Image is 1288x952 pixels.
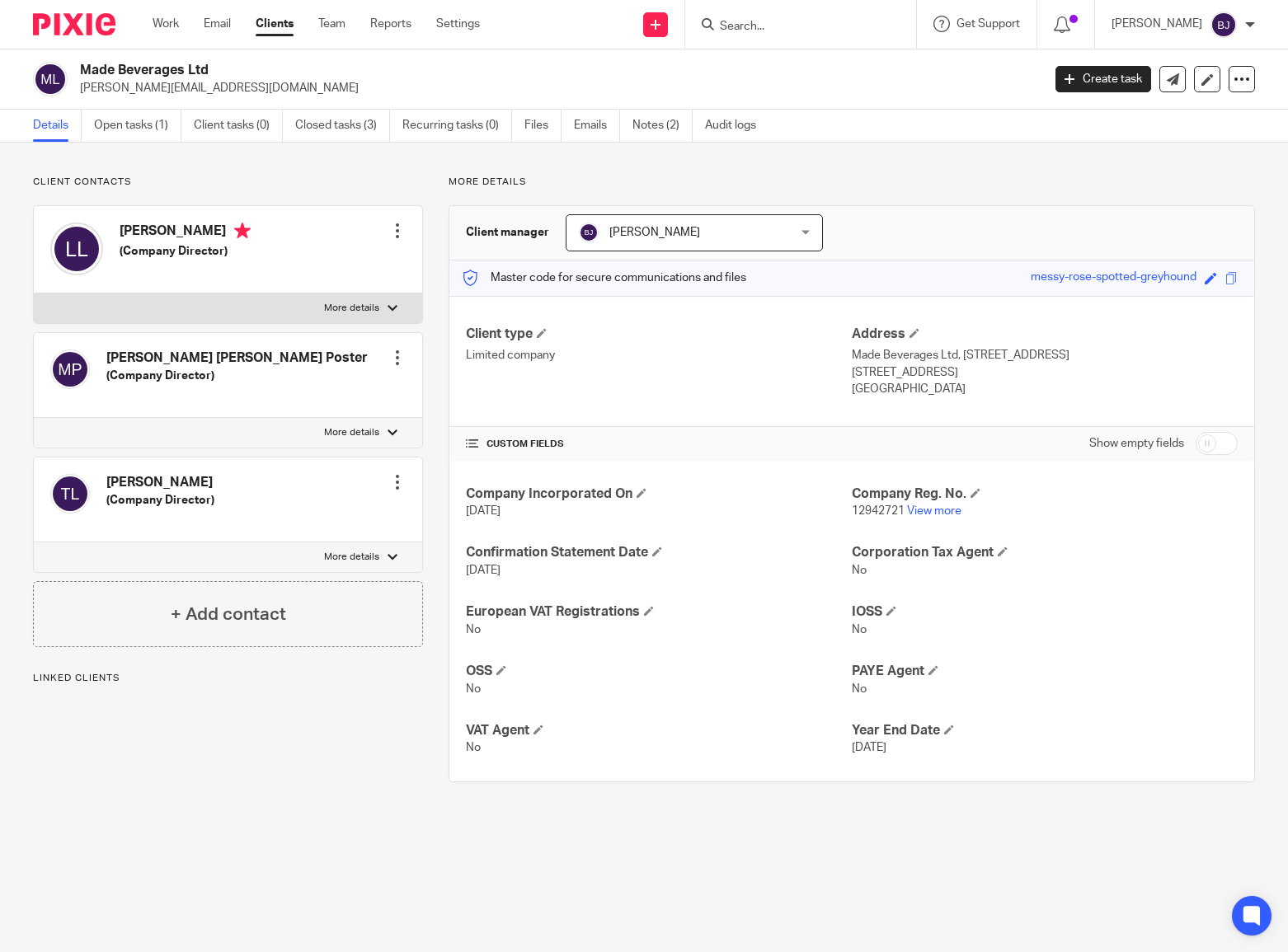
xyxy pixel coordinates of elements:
[120,223,251,243] h4: [PERSON_NAME]
[80,62,840,79] h2: Made Beverages Ltd
[295,110,390,142] a: Closed tasks (3)
[50,223,103,275] img: svg%3E
[466,663,852,680] h4: OSS
[852,505,905,517] span: 12942721
[907,505,961,517] a: View more
[318,16,346,32] a: Team
[1031,269,1196,288] div: messy-rose-spotted-greyhound
[466,742,481,753] span: No
[402,110,512,142] a: Recurring tasks (0)
[1210,12,1237,38] img: svg%3E
[852,364,1238,381] p: [STREET_ADDRESS]
[466,485,852,503] h4: Company Incorporated On
[436,16,480,32] a: Settings
[33,176,423,189] p: Client contacts
[852,722,1238,739] h4: Year End Date
[609,227,700,238] span: [PERSON_NAME]
[370,16,411,32] a: Reports
[852,326,1238,343] h4: Address
[852,742,886,753] span: [DATE]
[852,603,1238,621] h4: IOSS
[466,326,852,343] h4: Client type
[50,349,90,389] img: svg%3E
[1112,16,1202,32] p: [PERSON_NAME]
[852,381,1238,397] p: [GEOGRAPHIC_DATA]
[466,505,501,517] span: [DATE]
[324,302,379,315] p: More details
[106,492,214,509] h5: (Company Director)
[718,20,867,35] input: Search
[632,110,693,142] a: Notes (2)
[466,224,549,241] h3: Client manager
[120,243,251,260] h5: (Company Director)
[466,624,481,635] span: No
[80,80,1031,96] p: [PERSON_NAME][EMAIL_ADDRESS][DOMAIN_NAME]
[852,565,867,576] span: No
[1089,435,1184,452] label: Show empty fields
[1055,66,1151,92] a: Create task
[466,565,501,576] span: [DATE]
[466,722,852,739] h4: VAT Agent
[324,551,379,564] p: More details
[33,672,423,685] p: Linked clients
[579,223,599,242] img: svg%3E
[466,347,852,363] p: Limited company
[171,602,286,627] h4: + Add contact
[33,13,115,35] img: Pixie
[256,16,294,32] a: Clients
[204,16,231,32] a: Email
[852,544,1238,561] h4: Corporation Tax Agent
[33,110,82,142] a: Details
[852,624,867,635] span: No
[194,110,283,142] a: Client tasks (0)
[153,16,179,32] a: Work
[466,438,852,451] h4: CUSTOM FIELDS
[852,683,867,695] span: No
[852,347,1238,363] p: Made Beverages Ltd, [STREET_ADDRESS]
[466,544,852,561] h4: Confirmation Statement Date
[957,18,1020,30] span: Get Support
[705,110,769,142] a: Audit logs
[106,474,214,491] h4: [PERSON_NAME]
[324,426,379,439] p: More details
[94,110,181,142] a: Open tasks (1)
[234,223,251,239] i: Primary
[106,349,368,367] h4: [PERSON_NAME] [PERSON_NAME] Poster
[852,663,1238,680] h4: PAYE Agent
[50,474,90,514] img: svg%3E
[462,270,746,286] p: Master code for secure communications and files
[466,683,481,695] span: No
[524,110,562,142] a: Files
[449,176,1255,189] p: More details
[106,368,368,384] h5: (Company Director)
[852,485,1238,503] h4: Company Reg. No.
[466,603,852,621] h4: European VAT Registrations
[574,110,620,142] a: Emails
[33,62,68,96] img: svg%3E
